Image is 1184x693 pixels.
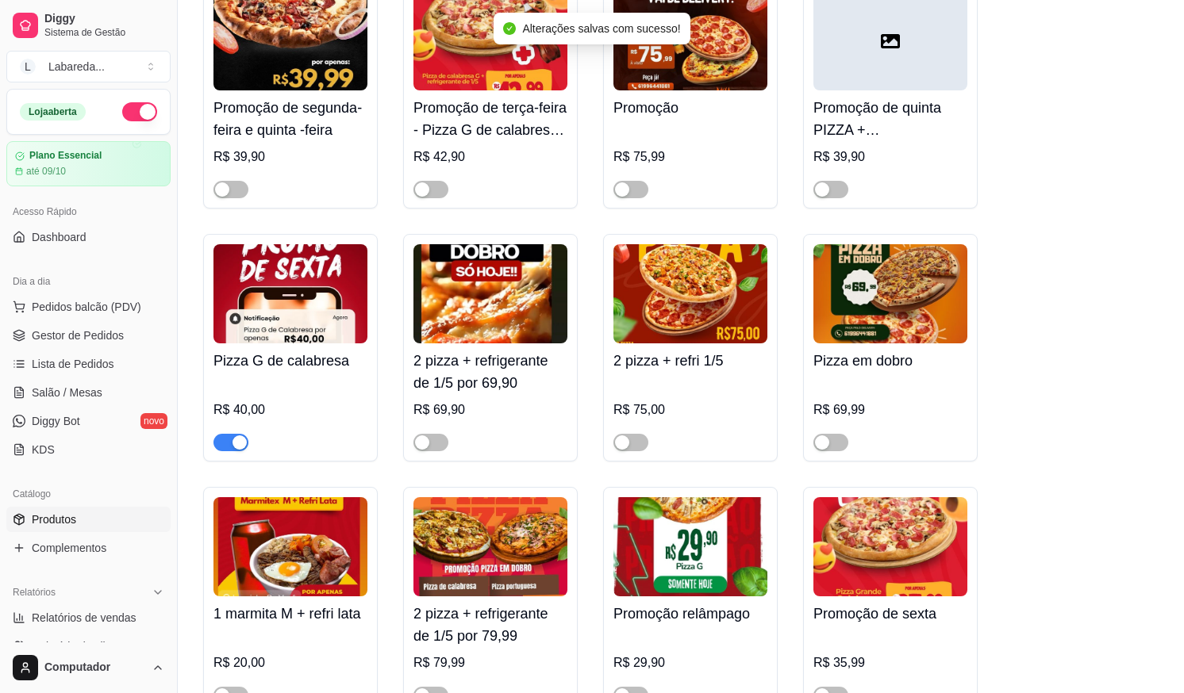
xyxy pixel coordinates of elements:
[613,244,767,343] img: product-image
[613,653,767,672] div: R$ 29,90
[6,6,171,44] a: DiggySistema de Gestão
[6,51,171,82] button: Select a team
[6,535,171,561] a: Complementos
[32,540,106,556] span: Complementos
[20,59,36,75] span: L
[32,356,114,372] span: Lista de Pedidos
[122,102,157,121] button: Alterar Status
[6,481,171,507] div: Catálogo
[6,141,171,186] a: Plano Essencialaté 09/10
[613,603,767,625] h4: Promoção relâmpago
[6,351,171,377] a: Lista de Pedidos
[213,653,367,672] div: R$ 20,00
[32,413,80,429] span: Diggy Bot
[613,400,767,419] div: R$ 75,00
[413,653,567,672] div: R$ 79,99
[6,199,171,224] div: Acesso Rápido
[522,22,680,35] span: Alterações salvas com sucesso!
[213,350,367,372] h4: Pizza G de calabresa
[813,400,967,419] div: R$ 69,99
[613,497,767,596] img: product-image
[213,244,367,343] img: product-image
[413,147,567,167] div: R$ 42,90
[32,638,133,654] span: Relatório de clientes
[32,229,86,245] span: Dashboard
[13,586,56,599] span: Relatórios
[48,59,105,75] div: Labareda ...
[413,400,567,419] div: R$ 69,90
[20,103,86,121] div: Loja aberta
[6,323,171,348] a: Gestor de Pedidos
[213,97,367,141] h4: Promoção de segunda-feira e quinta -feira
[6,224,171,250] a: Dashboard
[32,299,141,315] span: Pedidos balcão (PDV)
[413,497,567,596] img: product-image
[6,649,171,687] button: Computador
[613,147,767,167] div: R$ 75,99
[32,442,55,458] span: KDS
[413,97,567,141] h4: Promoção de terça-feira - Pizza G de calabresa + refrigerante de 1/5
[813,497,967,596] img: product-image
[6,294,171,320] button: Pedidos balcão (PDV)
[613,350,767,372] h4: 2 pizza + refri 1/5
[413,350,567,394] h4: 2 pizza + refrigerante de 1/5 por 69,90
[32,610,136,626] span: Relatórios de vendas
[813,350,967,372] h4: Pizza em dobro
[44,12,164,26] span: Diggy
[32,327,124,343] span: Gestor de Pedidos
[44,26,164,39] span: Sistema de Gestão
[213,603,367,625] h4: 1 marmita M + refri lata
[503,22,516,35] span: check-circle
[44,660,145,675] span: Computador
[6,507,171,532] a: Produtos
[32,385,102,400] span: Salão / Mesas
[813,653,967,672] div: R$ 35,99
[6,380,171,405] a: Salão / Mesas
[6,408,171,434] a: Diggy Botnovo
[26,165,66,178] article: até 09/10
[6,634,171,659] a: Relatório de clientes
[213,400,367,419] div: R$ 40,00
[413,603,567,647] h4: 2 pizza + refrigerante de 1/5 por 79,99
[6,437,171,462] a: KDS
[29,150,102,162] article: Plano Essencial
[213,497,367,596] img: product-image
[813,244,967,343] img: product-image
[213,147,367,167] div: R$ 39,90
[32,511,76,527] span: Produtos
[413,244,567,343] img: product-image
[6,269,171,294] div: Dia a dia
[813,97,967,141] h4: Promoção de quinta PIZZA + REFRIGERANTE 1/5
[613,97,767,119] h4: Promoção
[813,603,967,625] h4: Promoção de sexta
[813,147,967,167] div: R$ 39,90
[6,605,171,630] a: Relatórios de vendas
